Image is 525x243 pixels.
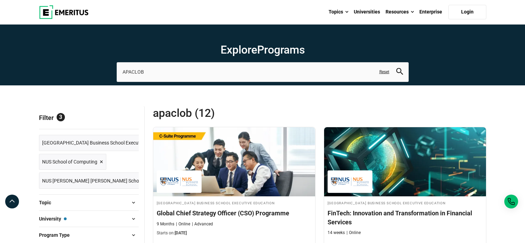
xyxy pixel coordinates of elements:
span: APACLOB (12) [153,106,320,120]
a: NUS [PERSON_NAME] [PERSON_NAME] School of Medicine × [39,172,177,189]
h4: [GEOGRAPHIC_DATA] Business School Executive Education [157,200,312,206]
a: Reset all [117,114,139,123]
img: National University of Singapore Business School Executive Education [331,174,369,189]
button: search [396,68,403,76]
span: × [100,157,103,167]
p: Online [176,221,190,227]
span: NUS School of Computing [42,158,97,166]
input: search-page [117,62,409,82]
a: Finance Course by National University of Singapore Business School Executive Education - National... [324,127,486,239]
img: Global Chief Strategy Officer (CSO) Programme | Online Leadership Course [153,127,315,196]
span: 3 [57,113,65,121]
h4: FinTech: Innovation and Transformation in Financial Services [328,209,483,226]
button: Topic [39,197,139,208]
a: Reset search [379,69,389,75]
button: University [39,214,139,224]
span: University [39,215,67,223]
a: Leadership Course by National University of Singapore Business School Executive Education - Septe... [153,127,315,240]
span: Programs [257,43,305,56]
h1: Explore [117,43,409,57]
a: NUS School of Computing × [39,154,106,170]
a: Login [448,5,486,19]
p: 9 Months [157,221,174,227]
button: Program Type [39,230,139,240]
a: [GEOGRAPHIC_DATA] Business School Executive Education × [39,135,178,151]
span: [GEOGRAPHIC_DATA] Business School Executive Education [42,139,169,147]
span: [DATE] [175,231,187,235]
h4: [GEOGRAPHIC_DATA] Business School Executive Education [328,200,483,206]
a: search [396,70,403,76]
h4: Global Chief Strategy Officer (CSO) Programme [157,209,312,217]
p: Online [347,230,361,236]
p: Advanced [192,221,213,227]
span: Topic [39,199,57,206]
img: National University of Singapore Business School Executive Education [160,174,198,189]
p: 14 weeks [328,230,345,236]
span: Program Type [39,231,75,239]
img: FinTech: Innovation and Transformation in Financial Services | Online Finance Course [324,127,486,196]
p: Filter [39,106,139,129]
span: NUS [PERSON_NAME] [PERSON_NAME] School of Medicine [42,177,168,185]
p: Starts on: [157,230,312,236]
